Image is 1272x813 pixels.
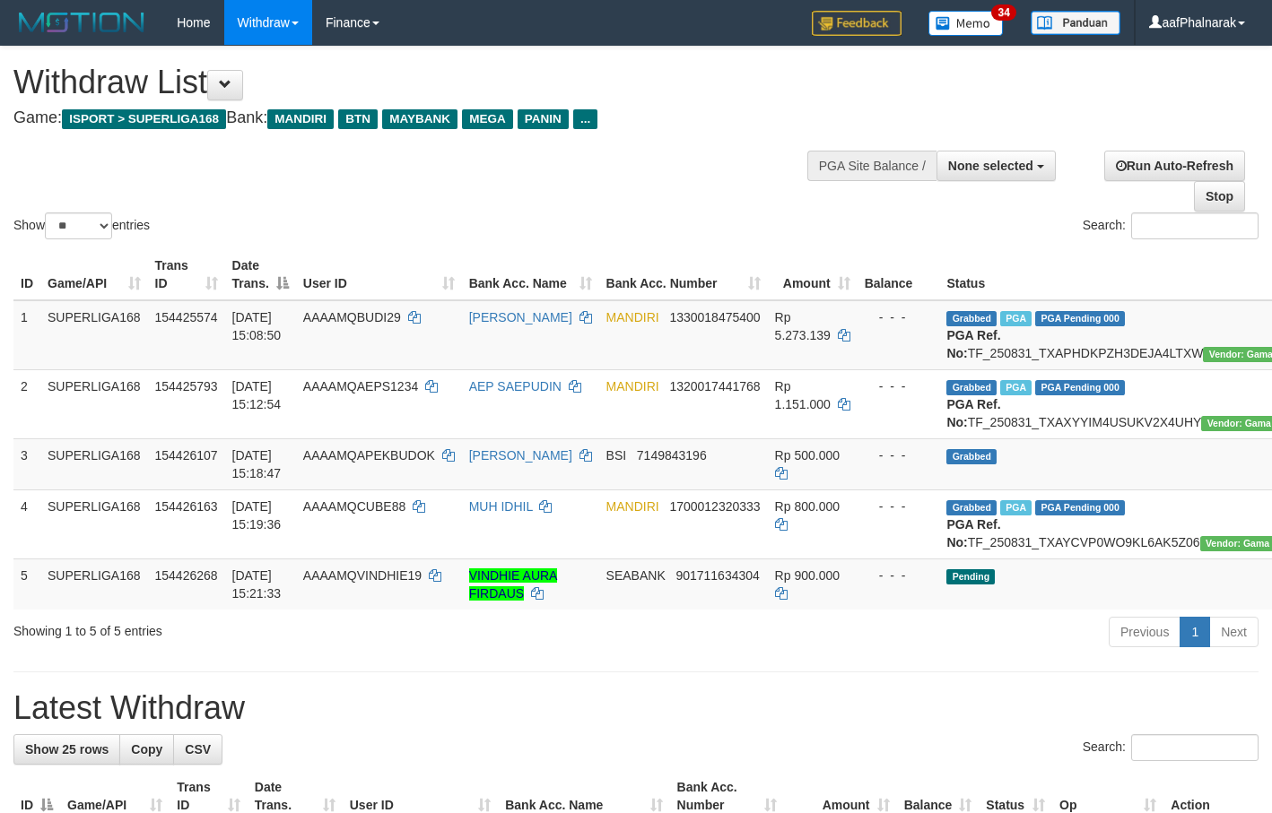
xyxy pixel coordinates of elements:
span: Rp 500.000 [775,448,840,463]
a: VINDHIE AURA FIRDAUS [469,568,558,601]
span: Marked by aafsoumeymey [1000,380,1032,395]
a: Run Auto-Refresh [1104,151,1245,181]
th: Trans ID: activate to sort column ascending [148,249,225,300]
a: Next [1209,617,1259,647]
span: 154426268 [155,568,218,583]
button: None selected [937,151,1056,181]
td: 3 [13,438,40,489]
a: CSV [173,734,222,765]
span: BTN [338,109,378,129]
a: Previous [1109,617,1181,647]
h1: Withdraw List [13,65,830,100]
input: Search: [1131,212,1259,239]
div: - - - [865,567,933,584]
label: Search: [1083,212,1259,239]
span: MANDIRI [606,379,659,394]
div: PGA Site Balance / [807,151,937,181]
span: 34 [991,4,1015,21]
span: MAYBANK [382,109,457,129]
span: SEABANK [606,568,666,583]
a: MUH IDHIL [469,499,533,514]
span: Copy 1330018475400 to clipboard [669,310,760,324]
td: 5 [13,558,40,610]
span: [DATE] 15:21:33 [232,568,282,601]
label: Search: [1083,734,1259,761]
a: AEP SAEPUDIN [469,379,562,394]
div: Showing 1 to 5 of 5 entries [13,615,517,640]
td: SUPERLIGA168 [40,558,148,610]
span: [DATE] 15:18:47 [232,448,282,480]
span: Rp 800.000 [775,499,840,514]
div: - - - [865,497,933,515]
span: ... [573,109,597,129]
span: [DATE] 15:08:50 [232,310,282,342]
span: AAAAMQBUDI29 [303,310,401,324]
b: PGA Ref. No: [946,397,1000,429]
img: MOTION_logo.png [13,9,150,36]
span: MANDIRI [267,109,334,129]
span: Grabbed [946,449,997,464]
span: ISPORT > SUPERLIGA168 [62,109,226,129]
a: Copy [119,734,174,765]
span: PGA Pending [1035,311,1125,326]
span: Rp 900.000 [775,568,840,583]
th: Bank Acc. Name: activate to sort column ascending [462,249,599,300]
label: Show entries [13,212,150,239]
td: 1 [13,300,40,370]
span: PGA Pending [1035,380,1125,395]
td: 2 [13,369,40,438]
h4: Game: Bank: [13,109,830,127]
span: CSV [185,742,211,757]
img: panduan.png [1031,11,1120,35]
span: Grabbed [946,500,997,515]
span: 154426107 [155,448,218,463]
span: Copy 1700012320333 to clipboard [669,499,760,514]
span: Marked by aafsoumeymey [1000,311,1032,326]
div: - - - [865,308,933,326]
b: PGA Ref. No: [946,328,1000,360]
h1: Latest Withdraw [13,690,1259,726]
div: - - - [865,446,933,464]
span: 154425574 [155,310,218,324]
a: Stop [1194,181,1245,212]
span: 154425793 [155,379,218,394]
span: Copy 1320017441768 to clipboard [669,379,760,394]
span: Copy 7149843196 to clipboard [637,448,707,463]
span: [DATE] 15:19:36 [232,499,282,532]
span: AAAAMQCUBE88 [303,499,405,514]
a: [PERSON_NAME] [469,310,572,324]
td: SUPERLIGA168 [40,300,148,370]
span: [DATE] 15:12:54 [232,379,282,411]
span: PGA Pending [1035,500,1125,515]
th: Balance [858,249,940,300]
div: - - - [865,377,933,395]
b: PGA Ref. No: [946,517,1000,549]
select: Showentries [45,212,112,239]
span: Grabbed [946,380,997,395]
span: Grabbed [946,311,997,326]
span: AAAAMQAPEKBUDOK [303,448,435,463]
a: Show 25 rows [13,734,120,765]
span: Copy 901711634304 to clipboard [675,568,759,583]
th: User ID: activate to sort column ascending [296,249,462,300]
span: Pending [946,569,995,584]
span: MANDIRI [606,499,659,514]
th: Date Trans.: activate to sort column descending [225,249,296,300]
span: Rp 5.273.139 [775,310,831,342]
span: 154426163 [155,499,218,514]
img: Button%20Memo.svg [928,11,1004,36]
span: AAAAMQAEPS1234 [303,379,418,394]
th: ID [13,249,40,300]
td: SUPERLIGA168 [40,438,148,489]
span: AAAAMQVINDHIE19 [303,568,422,583]
span: MEGA [462,109,513,129]
th: Amount: activate to sort column ascending [768,249,858,300]
span: Show 25 rows [25,742,109,757]
span: MANDIRI [606,310,659,324]
span: Copy [131,742,162,757]
input: Search: [1131,734,1259,761]
img: Feedback.jpg [812,11,902,36]
td: SUPERLIGA168 [40,489,148,558]
span: Marked by aafsoumeymey [1000,500,1032,515]
th: Game/API: activate to sort column ascending [40,249,148,300]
